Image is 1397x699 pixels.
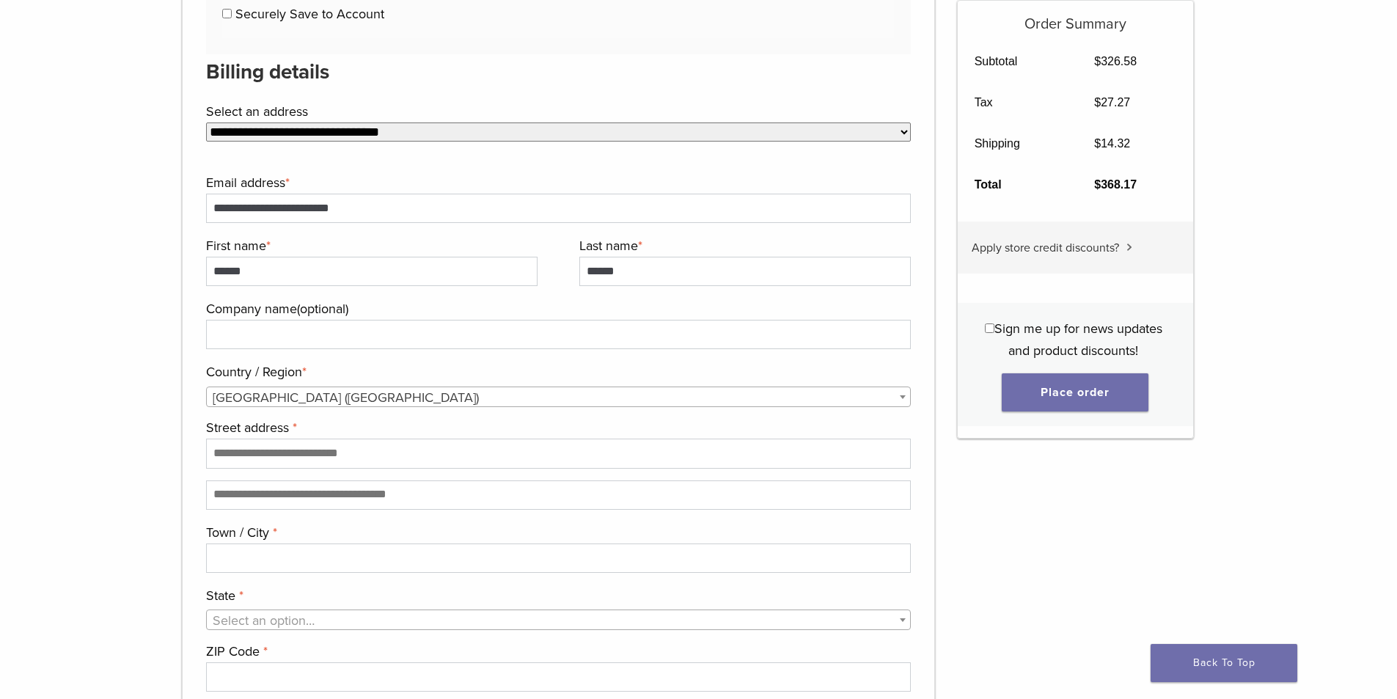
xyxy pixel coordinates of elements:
[958,1,1193,33] h5: Order Summary
[206,54,912,89] h3: Billing details
[1094,178,1137,191] bdi: 368.17
[206,610,912,630] span: State
[207,387,911,408] span: United States (US)
[206,361,908,383] label: Country / Region
[213,612,315,629] span: Select an option…
[206,100,908,122] label: Select an address
[1094,96,1130,109] bdi: 27.27
[958,41,1078,82] th: Subtotal
[958,164,1078,205] th: Total
[206,417,908,439] label: Street address
[1126,244,1132,251] img: caret.svg
[985,323,994,333] input: Sign me up for news updates and product discounts!
[579,235,907,257] label: Last name
[1151,644,1297,682] a: Back To Top
[1094,137,1101,150] span: $
[206,172,908,194] label: Email address
[235,6,384,22] label: Securely Save to Account
[206,235,534,257] label: First name
[206,521,908,544] label: Town / City
[1002,373,1148,411] button: Place order
[297,301,348,317] span: (optional)
[972,241,1119,255] span: Apply store credit discounts?
[1094,96,1101,109] span: $
[206,387,912,407] span: Country / Region
[958,123,1078,164] th: Shipping
[206,640,908,662] label: ZIP Code
[994,321,1162,359] span: Sign me up for news updates and product discounts!
[1094,137,1130,150] bdi: 14.32
[1094,55,1101,67] span: $
[206,298,908,320] label: Company name
[958,82,1078,123] th: Tax
[1094,55,1137,67] bdi: 326.58
[1094,178,1101,191] span: $
[206,585,908,607] label: State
